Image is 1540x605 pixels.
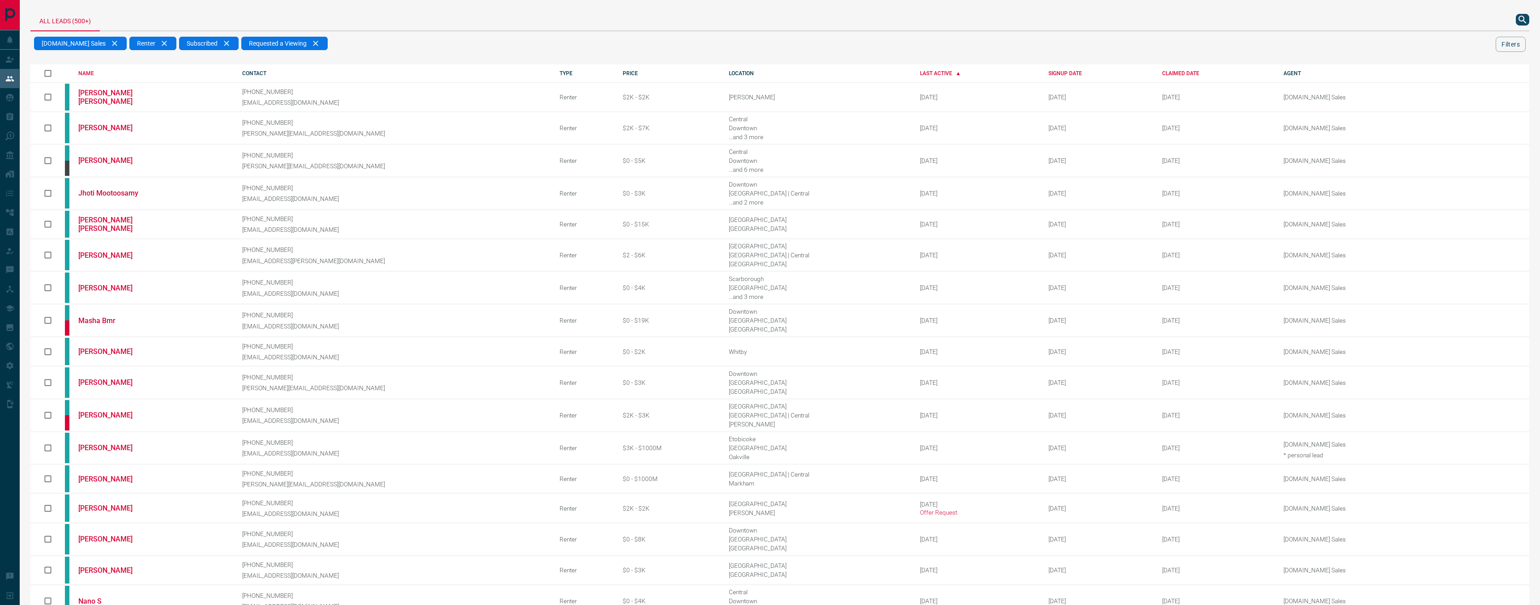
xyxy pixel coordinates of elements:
p: [DOMAIN_NAME] Sales [1283,284,1395,291]
div: July 2nd 2024, 1:38:49 PM [1162,94,1270,101]
p: [PERSON_NAME][EMAIL_ADDRESS][DOMAIN_NAME] [242,130,546,137]
div: $0 - $8K [623,536,716,543]
div: July 24th 2024, 1:53:09 PM [1162,157,1270,164]
div: June 12th 2022, 9:17:00 AM [1048,317,1149,324]
div: January 1st 2020, 4:08:05 AM [1048,221,1149,228]
p: [PHONE_NUMBER] [242,152,546,159]
p: [DOMAIN_NAME] Sales [1283,348,1395,355]
div: [GEOGRAPHIC_DATA] [729,379,907,386]
div: PRICE [623,70,716,77]
div: [PERSON_NAME] [729,94,907,101]
div: [GEOGRAPHIC_DATA] | Central [729,412,907,419]
div: mrloft.ca [65,161,69,176]
div: $0 - $3K [623,379,716,386]
div: condos.ca [65,557,69,584]
div: Renter [560,317,609,324]
div: [PERSON_NAME] [729,509,907,516]
div: All Leads (500+) [30,9,100,31]
p: [PHONE_NUMBER] [242,343,546,350]
a: [PERSON_NAME] [PERSON_NAME] [78,216,145,233]
p: [PHONE_NUMBER] [242,311,546,319]
span: Renter [137,40,155,47]
div: [GEOGRAPHIC_DATA] | Central [729,251,907,259]
div: condos.ca [65,494,69,521]
div: Central [729,588,907,596]
div: condos.ca [65,113,69,143]
div: SIGNUP DATE [1048,70,1149,77]
div: [DATE] [920,190,1035,197]
p: [PHONE_NUMBER] [242,246,546,253]
div: Ottawa Central, Toronto [729,199,907,206]
div: $2K - $3K [623,412,716,419]
div: $0 - $3K [623,567,716,574]
div: property.ca [65,415,69,430]
a: [PERSON_NAME] [78,504,145,512]
div: April 16th 2024, 12:45:08 PM [1162,536,1270,543]
div: August 6th 2025, 5:06:12 PM [1162,444,1270,452]
div: [GEOGRAPHIC_DATA] [729,571,907,578]
p: [EMAIL_ADDRESS][DOMAIN_NAME] [242,99,546,106]
div: Downtown [729,181,907,188]
div: [DATE] [920,501,1035,516]
div: Renter [560,567,609,574]
p: [EMAIL_ADDRESS][DOMAIN_NAME] [242,290,546,297]
div: December 30th 2020, 10:41:53 PM [1048,567,1149,574]
div: $3K - $1000M [623,444,716,452]
div: [DATE] [920,94,1035,101]
div: [DATE] [920,379,1035,386]
div: $2K - $2K [623,94,716,101]
p: [DOMAIN_NAME] Sales [1283,379,1395,386]
div: $0 - $1000M [623,475,716,482]
a: Jhoti Mootoosamy [78,189,145,197]
div: [GEOGRAPHIC_DATA] [729,326,907,333]
div: April 25th 2020, 11:07:21 PM [1048,157,1149,164]
div: Renter [560,379,609,386]
div: [GEOGRAPHIC_DATA] [729,284,907,291]
span: Subscribed [187,40,218,47]
div: Scarborough [729,275,907,282]
p: [DOMAIN_NAME] Sales [1283,567,1395,574]
a: [PERSON_NAME] [78,251,145,260]
div: condos.ca [65,338,69,365]
a: [PERSON_NAME] [PERSON_NAME] [78,89,145,106]
div: [DATE] [920,284,1035,291]
p: [PERSON_NAME][EMAIL_ADDRESS][DOMAIN_NAME] [242,481,546,488]
div: condos.ca [65,145,69,161]
div: [DATE] [920,124,1035,132]
p: [DOMAIN_NAME] Sales [1283,94,1395,101]
p: [DOMAIN_NAME] Sales [1283,251,1395,259]
div: $2K - $7K [623,124,716,132]
div: condos.ca [65,273,69,303]
div: [GEOGRAPHIC_DATA] [729,260,907,268]
div: June 4th 2020, 10:50:00 AM [1048,597,1149,605]
p: [PHONE_NUMBER] [242,499,546,507]
div: Etobicoke, North York, Toronto [729,133,907,141]
div: Renter [560,505,609,512]
div: Renter [560,94,609,101]
p: [PHONE_NUMBER] [242,406,546,413]
div: December 14th 2022, 3:56:52 PM [1048,444,1149,452]
div: May 25th 2021, 10:16:52 AM [1162,567,1270,574]
p: [DOMAIN_NAME] Sales [1283,124,1395,132]
p: [EMAIL_ADDRESS][DOMAIN_NAME] [242,226,546,233]
div: Renter [129,37,176,50]
div: April 25th 2023, 1:05:04 PM [1048,284,1149,291]
div: July 2nd 2024, 1:36:22 PM [1162,412,1270,419]
a: [PERSON_NAME] [78,475,145,483]
p: [DOMAIN_NAME] Sales [1283,221,1395,228]
div: Renter [560,157,609,164]
p: [DOMAIN_NAME] Sales [1283,157,1395,164]
div: condos.ca [65,465,69,492]
div: CLAIMED DATE [1162,70,1270,77]
div: [DATE] [920,157,1035,164]
div: condos.ca [65,211,69,238]
div: July 24th 2024, 1:50:12 PM [1162,221,1270,228]
div: Renter [560,348,609,355]
div: $0 - $15K [623,221,716,228]
div: [GEOGRAPHIC_DATA] [729,403,907,410]
a: [PERSON_NAME] [78,411,145,419]
div: $0 - $5K [623,157,716,164]
span: Requested a Viewing [249,40,307,47]
div: Renter [560,475,609,482]
div: $0 - $19K [623,317,716,324]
